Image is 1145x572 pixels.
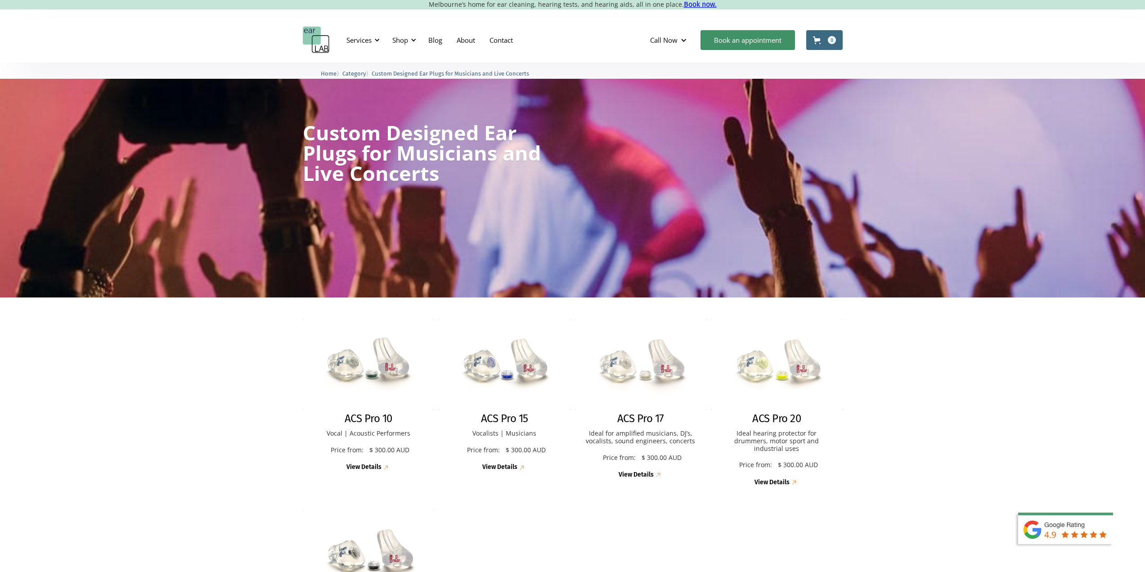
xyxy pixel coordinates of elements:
div: Services [341,27,382,54]
a: Book an appointment [700,30,795,50]
a: ACS Pro 17ACS Pro 17Ideal for amplified musicians, DJ’s, vocalists, sound engineers, concertsPric... [575,320,707,479]
a: ACS Pro 15ACS Pro 15Vocalists | MusiciansPrice from:$ 300.00 AUDView Details [439,320,570,472]
h2: ACS Pro 17 [617,412,664,425]
h2: ACS Pro 20 [752,412,801,425]
li: 〉 [321,69,342,78]
p: Price from: [327,446,367,454]
a: Category [342,69,366,77]
span: Home [321,70,337,77]
img: ACS Pro 10 [303,320,435,410]
div: View Details [482,464,517,471]
a: Home [321,69,337,77]
img: ACS Pro 17 [575,320,707,410]
p: Price from: [599,454,639,462]
a: Custom Designed Ear Plugs for Musicians and Live Concerts [372,69,529,77]
li: 〉 [342,69,372,78]
p: $ 300.00 AUD [369,446,409,454]
p: $ 300.00 AUD [506,446,546,454]
div: View Details [754,479,790,486]
h1: Custom Designed Ear Plugs for Musicians and Live Concerts [303,122,542,183]
span: Custom Designed Ear Plugs for Musicians and Live Concerts [372,70,529,77]
div: 0 [828,36,836,44]
a: Contact [482,27,520,53]
a: About [449,27,482,53]
img: ACS Pro 15 [439,320,570,410]
div: Services [346,36,372,45]
div: Call Now [650,36,678,45]
p: Vocalists | Musicians [448,430,561,437]
div: Shop [392,36,408,45]
div: View Details [619,471,654,479]
img: ACS Pro 20 [711,320,843,410]
a: ACS Pro 20ACS Pro 20Ideal hearing protector for drummers, motor sport and industrial usesPrice fr... [711,320,843,487]
p: $ 300.00 AUD [642,454,682,462]
p: $ 300.00 AUD [778,461,818,469]
span: Category [342,70,366,77]
a: Blog [421,27,449,53]
div: Shop [387,27,419,54]
p: Price from: [463,446,503,454]
div: Call Now [643,27,696,54]
a: home [303,27,330,54]
p: Price from: [736,461,776,469]
h2: ACS Pro 15 [481,412,528,425]
h2: ACS Pro 10 [345,412,392,425]
p: Ideal hearing protector for drummers, motor sport and industrial uses [720,430,834,452]
div: View Details [346,464,382,471]
p: Vocal | Acoustic Performers [312,430,426,437]
a: ACS Pro 10ACS Pro 10Vocal | Acoustic PerformersPrice from:$ 300.00 AUDView Details [303,320,435,472]
p: Ideal for amplified musicians, DJ’s, vocalists, sound engineers, concerts [584,430,698,445]
a: Open cart [806,30,843,50]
